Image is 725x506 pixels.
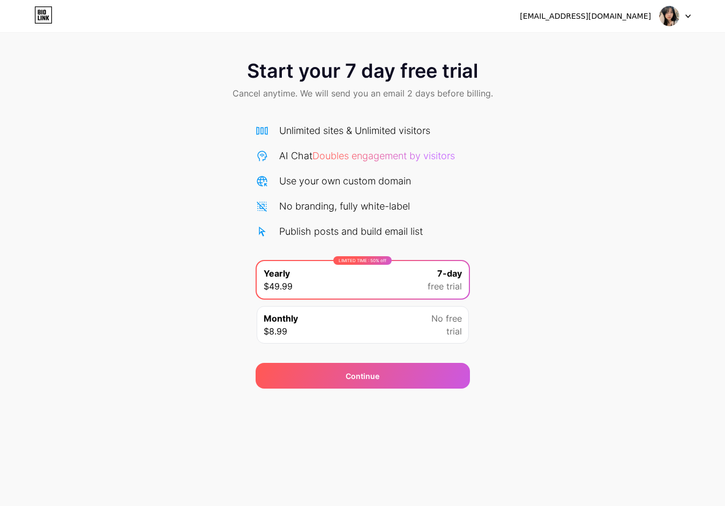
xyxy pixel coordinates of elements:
span: Yearly [264,267,290,280]
span: Cancel anytime. We will send you an email 2 days before billing. [233,87,493,100]
div: [EMAIL_ADDRESS][DOMAIN_NAME] [520,11,651,22]
span: Doubles engagement by visitors [312,150,455,161]
span: Monthly [264,312,298,325]
img: Ayesha Aprillia [659,6,679,26]
div: Publish posts and build email list [279,224,423,239]
span: $8.99 [264,325,287,338]
span: No free [431,312,462,325]
div: AI Chat [279,148,455,163]
span: 7-day [437,267,462,280]
span: trial [446,325,462,338]
span: free trial [428,280,462,293]
span: $49.99 [264,280,293,293]
div: Use your own custom domain [279,174,411,188]
div: No branding, fully white-label [279,199,410,213]
span: Continue [346,370,379,382]
div: Unlimited sites & Unlimited visitors [279,123,430,138]
span: Start your 7 day free trial [247,60,478,81]
div: LIMITED TIME : 50% off [333,256,392,265]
